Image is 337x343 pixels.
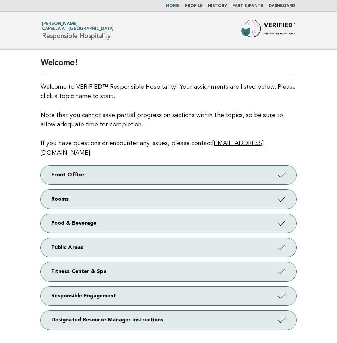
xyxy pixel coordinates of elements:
h1: Responsible Hospitality [42,22,114,39]
span: Capella at [GEOGRAPHIC_DATA] [42,27,114,31]
a: Responsible Engagement [41,287,296,305]
a: Home [166,4,180,8]
a: Participants [232,4,263,8]
a: Designated Resource Manager Instructions [41,311,296,330]
a: [PERSON_NAME]Capella at [GEOGRAPHIC_DATA] [42,22,114,31]
a: Food & Beverage [41,214,296,233]
a: Public Areas [41,238,296,257]
a: History [208,4,227,8]
h2: Welcome! [41,58,296,74]
p: Welcome to VERIFIED™ Responsible Hospitality! Your assignments are listed below. Please click a t... [41,82,296,158]
a: Dashboard [269,4,295,8]
a: Front Office [41,166,296,184]
a: Fitness Center & Spa [41,262,296,281]
img: Forbes Travel Guide [241,20,295,41]
a: Profile [185,4,203,8]
a: Rooms [41,190,296,209]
